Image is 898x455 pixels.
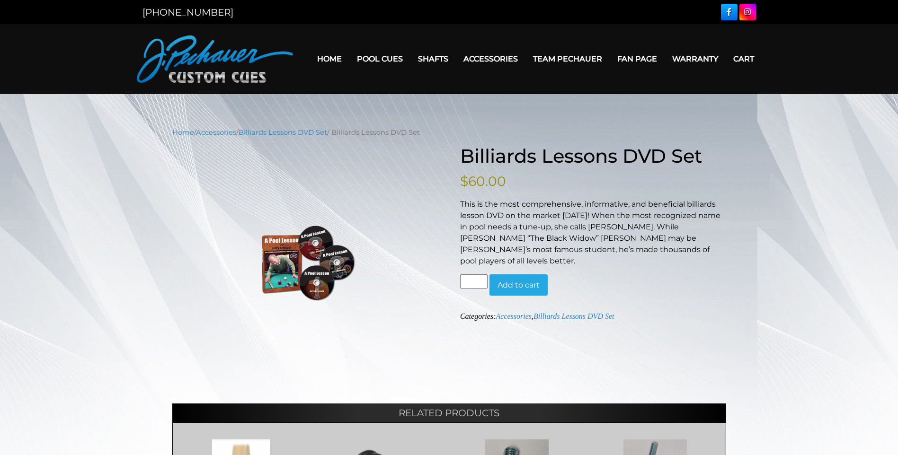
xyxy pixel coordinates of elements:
bdi: 60.00 [460,173,506,189]
a: Home [310,47,349,71]
span: Categories: , [460,312,614,320]
a: Accessories [196,128,236,137]
a: Warranty [665,47,726,71]
nav: Breadcrumb [172,127,726,138]
a: Accessories [456,47,525,71]
a: Cart [726,47,762,71]
p: This is the most comprehensive, informative, and beneficial billiards lesson DVD on the market [D... [460,199,726,267]
input: Product quantity [460,274,488,289]
a: Shafts [410,47,456,71]
button: Add to cart [489,274,548,296]
h1: Billiards Lessons DVD Set [460,145,726,167]
h2: Related products [172,403,726,422]
a: Billiards Lessons DVD Set [239,128,327,137]
img: Pechauer Custom Cues [137,35,293,83]
a: Home [172,128,194,137]
a: Billiards Lessons DVD Set [533,312,614,320]
span: $ [460,173,468,189]
a: [PHONE_NUMBER] [142,7,233,18]
a: Fan Page [610,47,665,71]
a: Team Pechauer [525,47,610,71]
a: Accessories [496,312,532,320]
a: Pool Cues [349,47,410,71]
img: Cropped-DVD-Set-1010x168-1.png [172,157,438,369]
